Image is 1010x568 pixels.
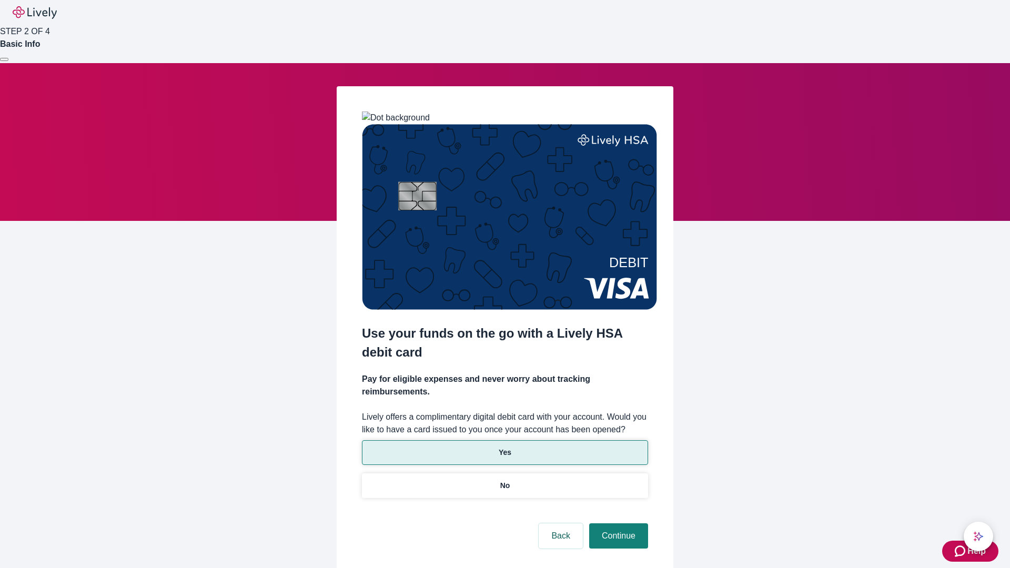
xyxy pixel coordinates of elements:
[362,111,430,124] img: Dot background
[942,541,998,562] button: Zendesk support iconHelp
[964,522,993,551] button: chat
[967,545,986,557] span: Help
[362,124,657,310] img: Debit card
[499,447,511,458] p: Yes
[13,6,57,19] img: Lively
[539,523,583,549] button: Back
[362,324,648,362] h2: Use your funds on the go with a Lively HSA debit card
[955,545,967,557] svg: Zendesk support icon
[973,531,984,542] svg: Lively AI Assistant
[362,373,648,398] h4: Pay for eligible expenses and never worry about tracking reimbursements.
[362,440,648,465] button: Yes
[362,473,648,498] button: No
[589,523,648,549] button: Continue
[500,480,510,491] p: No
[362,411,648,436] label: Lively offers a complimentary digital debit card with your account. Would you like to have a card...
